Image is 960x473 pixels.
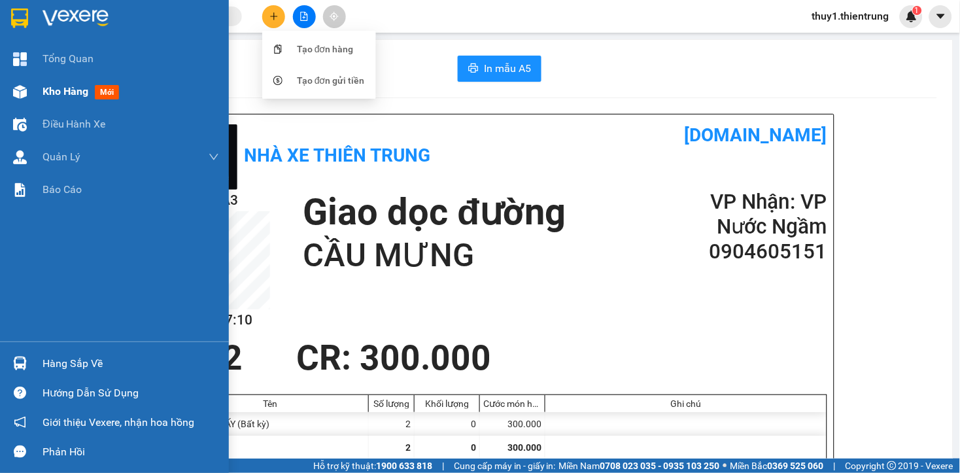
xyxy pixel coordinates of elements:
[906,10,917,22] img: icon-new-feature
[454,459,556,473] span: Cung cấp máy in - giấy in:
[13,183,27,197] img: solution-icon
[483,398,541,409] div: Cước món hàng
[43,149,80,165] span: Quản Lý
[43,116,106,132] span: Điều hành xe
[480,412,545,436] div: 300.000
[43,50,94,67] span: Tổng Quan
[13,52,27,66] img: dashboard-icon
[43,181,82,198] span: Báo cáo
[173,412,369,436] div: 2 THÙNG GIẤY (Bất kỳ)
[559,459,720,473] span: Miền Nam
[303,190,566,235] h1: Giao dọc đường
[600,461,720,471] strong: 0708 023 035 - 0935 103 250
[14,387,26,399] span: question-circle
[14,416,26,429] span: notification
[929,5,952,28] button: caret-down
[69,94,241,184] h1: Giao dọc đường
[802,8,900,24] span: thuy1.thientrung
[323,5,346,28] button: aim
[468,63,479,75] span: printer
[887,461,897,470] span: copyright
[484,60,531,77] span: In mẫu A5
[415,412,480,436] div: 0
[43,354,219,374] div: Hàng sắp về
[670,190,827,239] h2: VP Nhận: VP Nước Ngầm
[369,412,415,436] div: 2
[14,446,26,458] span: message
[471,442,476,453] span: 0
[269,12,279,21] span: plus
[11,9,28,28] img: logo-vxr
[915,6,919,15] span: 1
[95,85,119,99] span: mới
[549,398,823,409] div: Ghi chú
[297,73,365,88] div: Tạo đơn gửi tiền
[43,414,194,430] span: Giới thiệu Vexere, nhận hoa hồng
[685,124,827,146] b: [DOMAIN_NAME]
[376,461,432,471] strong: 1900 633 818
[458,56,541,82] button: printerIn mẫu A5
[296,338,491,378] span: CR : 300.000
[913,6,922,15] sup: 1
[262,5,285,28] button: plus
[273,76,283,85] span: dollar-circle
[176,398,365,409] div: Tên
[222,338,243,378] span: 2
[935,10,947,22] span: caret-down
[300,12,309,21] span: file-add
[372,398,411,409] div: Số lượng
[43,85,88,97] span: Kho hàng
[293,5,316,28] button: file-add
[730,459,824,473] span: Miền Bắc
[313,459,432,473] span: Hỗ trợ kỹ thuật:
[670,239,827,264] h2: 0904605151
[418,398,476,409] div: Khối lượng
[244,145,430,166] b: Nhà xe Thiên Trung
[273,44,283,54] span: snippets
[442,459,444,473] span: |
[405,442,411,453] span: 2
[834,459,836,473] span: |
[723,463,727,468] span: ⚪️
[52,10,118,90] b: Nhà xe Thiên Trung
[13,150,27,164] img: warehouse-icon
[13,357,27,370] img: warehouse-icon
[43,442,219,462] div: Phản hồi
[209,152,219,162] span: down
[507,442,541,453] span: 300.000
[303,235,566,277] h1: CẦU MƯNG
[297,42,354,56] div: Tạo đơn hàng
[43,383,219,403] div: Hướng dẫn sử dụng
[768,461,824,471] strong: 0369 525 060
[7,94,105,115] h2: 61QK7YA3
[330,12,339,21] span: aim
[13,85,27,99] img: warehouse-icon
[13,118,27,131] img: warehouse-icon
[173,10,316,32] b: [DOMAIN_NAME]
[7,20,46,85] img: logo.jpg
